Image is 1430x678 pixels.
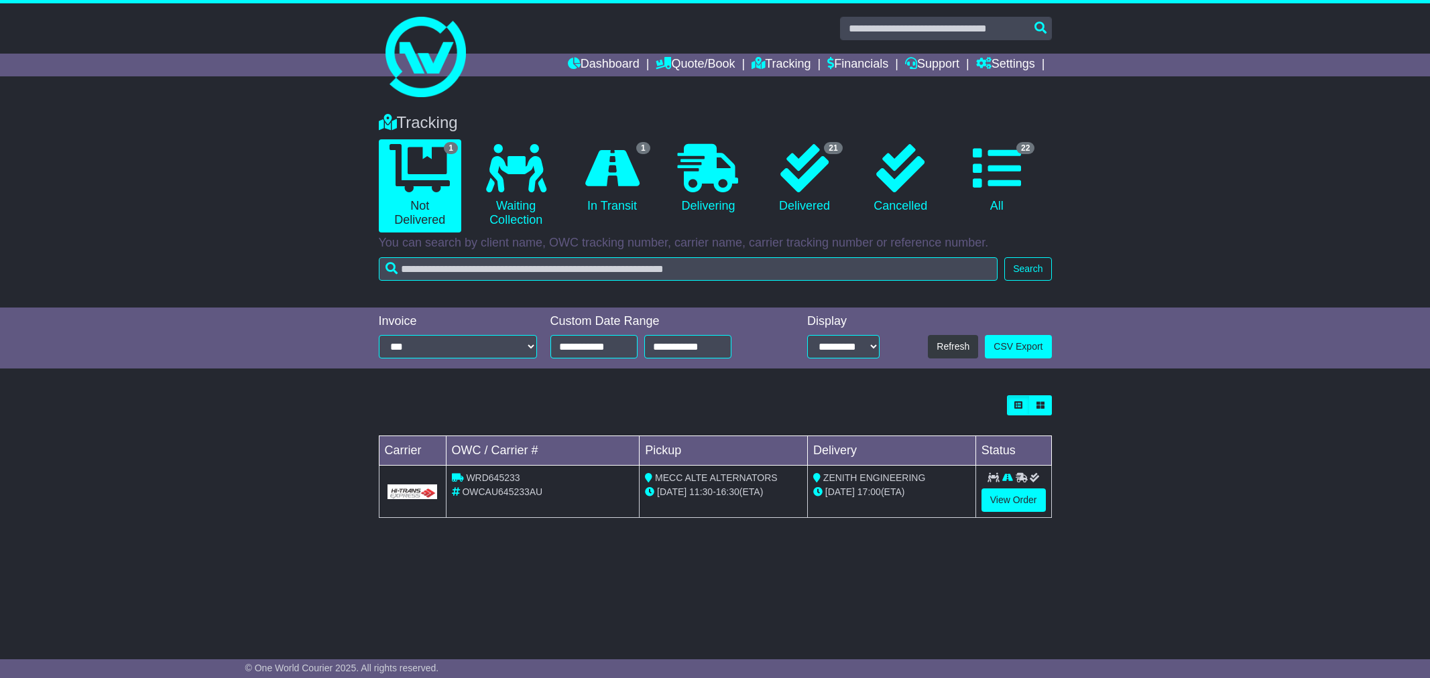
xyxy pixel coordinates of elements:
[466,472,520,483] span: WRD645233
[645,485,802,499] div: - (ETA)
[636,142,650,154] span: 1
[763,139,845,218] a: 21 Delivered
[824,142,842,154] span: 21
[975,436,1051,466] td: Status
[656,54,735,76] a: Quote/Book
[928,335,978,358] button: Refresh
[1004,257,1051,281] button: Search
[985,335,1051,358] a: CSV Export
[955,139,1038,218] a: 22 All
[379,314,537,329] div: Invoice
[446,436,640,466] td: OWC / Carrier #
[827,54,888,76] a: Financials
[640,436,808,466] td: Pickup
[859,139,942,218] a: Cancelled
[807,436,975,466] td: Delivery
[550,314,766,329] div: Custom Date Range
[462,486,542,497] span: OWCAU645233AU
[752,54,811,76] a: Tracking
[568,54,640,76] a: Dashboard
[689,486,713,497] span: 11:30
[379,436,446,466] td: Carrier
[813,485,970,499] div: (ETA)
[379,236,1052,251] p: You can search by client name, OWC tracking number, carrier name, carrier tracking number or refe...
[716,486,739,497] span: 16:30
[981,488,1046,512] a: View Order
[825,486,855,497] span: [DATE]
[571,139,653,218] a: 1 In Transit
[857,486,881,497] span: 17:00
[372,113,1059,133] div: Tracking
[655,472,778,483] span: MECC ALTE ALTERNATORS
[823,472,925,483] span: ZENITH ENGINEERING
[667,139,750,218] a: Delivering
[807,314,880,329] div: Display
[976,54,1035,76] a: Settings
[444,142,458,154] span: 1
[1016,142,1034,154] span: 22
[388,484,438,499] img: GetCarrierServiceLogo
[475,139,557,232] a: Waiting Collection
[905,54,959,76] a: Support
[379,139,461,232] a: 1 Not Delivered
[245,663,439,673] span: © One World Courier 2025. All rights reserved.
[657,486,687,497] span: [DATE]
